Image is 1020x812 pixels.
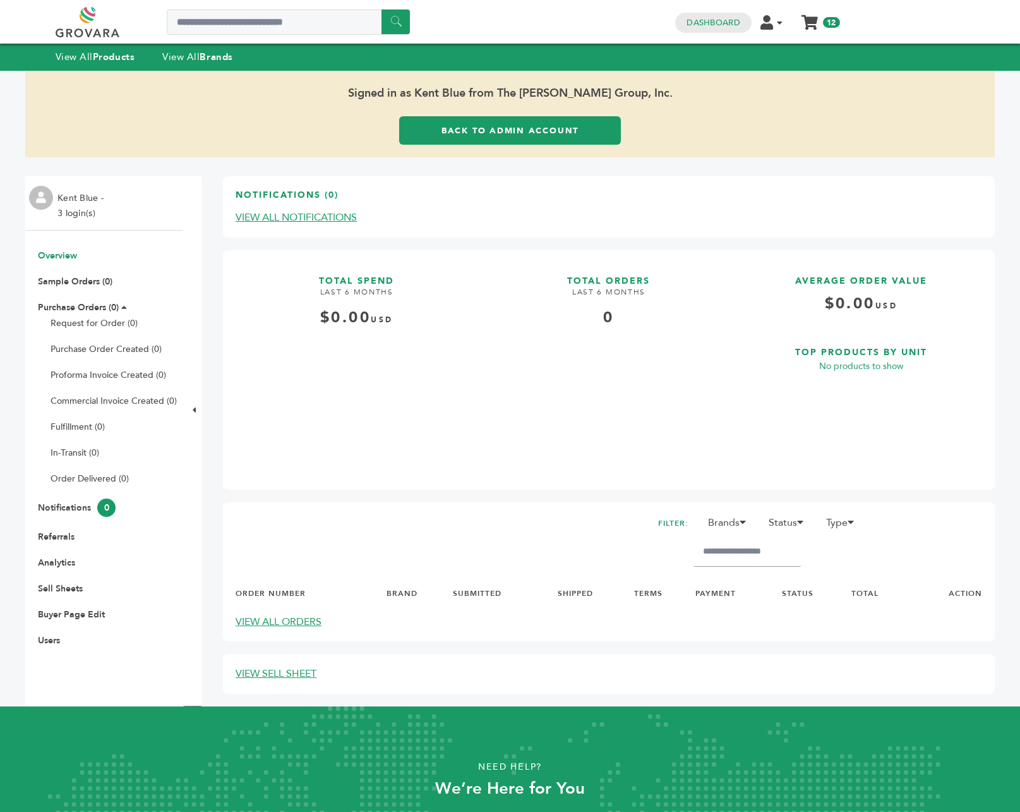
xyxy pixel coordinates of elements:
a: Order Delivered (0) [51,473,129,485]
strong: We’re Here for You [435,777,585,800]
a: Commercial Invoice Created (0) [51,395,177,407]
img: profile.png [29,186,53,210]
a: VIEW ALL NOTIFICATIONS [236,210,357,224]
a: My Cart [803,11,817,25]
th: ORDER NUMBER [236,582,387,605]
a: Purchase Order Created (0) [51,343,162,355]
input: Filter by keywords [693,536,801,567]
th: SUBMITTED [453,582,558,605]
li: Brands [702,515,760,536]
p: Need Help? [51,758,969,777]
a: Buyer Page Edit [38,609,105,621]
h4: LAST 6 MONTHS [488,287,729,307]
h3: TOTAL SPEND [236,263,477,288]
th: BRAND [387,582,453,605]
a: TOTAL ORDERS LAST 6 MONTHS 0 [488,263,729,468]
div: $0.00 [236,307,477,329]
a: Request for Order (0) [51,317,138,329]
th: ACTION [910,582,982,605]
a: View AllBrands [162,51,233,63]
span: USD [371,315,393,325]
h3: TOTAL ORDERS [488,263,729,288]
p: No products to show [740,359,982,374]
h4: LAST 6 MONTHS [236,287,477,307]
th: SHIPPED [558,582,634,605]
a: Sell Sheets [38,583,83,595]
a: Referrals [38,531,75,543]
a: Fulfillment (0) [51,421,105,433]
div: 0 [488,307,729,329]
a: View AllProducts [56,51,135,63]
span: 12 [823,17,840,28]
h3: AVERAGE ORDER VALUE [740,263,982,288]
a: TOTAL SPEND LAST 6 MONTHS $0.00USD [236,263,477,468]
a: Purchase Orders (0) [38,301,119,313]
span: USD [875,301,897,311]
a: Overview [38,250,77,262]
strong: Brands [200,51,232,63]
h3: TOP PRODUCTS BY UNIT [740,334,982,359]
li: Type [820,515,868,536]
th: TOTAL [851,582,910,605]
h4: $0.00 [740,293,982,324]
a: AVERAGE ORDER VALUE $0.00USD [740,263,982,324]
a: Analytics [38,557,75,569]
strong: Products [93,51,135,63]
h2: FILTER: [658,515,688,532]
a: Users [38,634,60,646]
a: Back to Admin Account [399,116,621,145]
th: PAYMENT [695,582,783,605]
a: Sample Orders (0) [38,276,112,288]
a: VIEW SELL SHEET [236,667,316,681]
a: VIEW ALL ORDERS [236,615,321,629]
li: Status [762,515,817,536]
span: 0 [97,499,116,517]
a: Dashboard [687,17,740,28]
span: Signed in as Kent Blue from The [PERSON_NAME] Group, Inc. [25,71,995,116]
input: Search a product or brand... [167,9,410,35]
h3: Notifications (0) [236,189,339,211]
a: In-Transit (0) [51,447,99,459]
a: Notifications0 [38,502,116,514]
li: Kent Blue - 3 login(s) [57,191,107,221]
a: TOP PRODUCTS BY UNIT No products to show [740,334,982,467]
a: Proforma Invoice Created (0) [51,369,166,381]
th: TERMS [634,582,695,605]
th: STATUS [782,582,851,605]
